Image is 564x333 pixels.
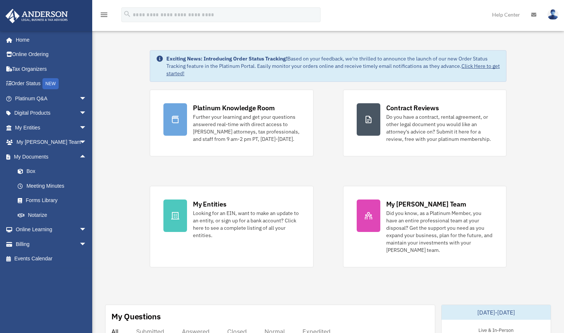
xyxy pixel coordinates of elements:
[386,209,493,254] div: Did you know, as a Platinum Member, you have an entire professional team at your disposal? Get th...
[111,311,161,322] div: My Questions
[5,222,98,237] a: Online Learningarrow_drop_down
[442,305,551,320] div: [DATE]-[DATE]
[5,135,98,150] a: My [PERSON_NAME] Teamarrow_drop_down
[79,106,94,121] span: arrow_drop_down
[10,193,98,208] a: Forms Library
[343,90,507,156] a: Contract Reviews Do you have a contract, rental agreement, or other legal document you would like...
[79,120,94,135] span: arrow_drop_down
[343,186,507,267] a: My [PERSON_NAME] Team Did you know, as a Platinum Member, you have an entire professional team at...
[386,113,493,143] div: Do you have a contract, rental agreement, or other legal document you would like an attorney's ad...
[150,186,314,267] a: My Entities Looking for an EIN, want to make an update to an entity, or sign up for a bank accoun...
[79,135,94,150] span: arrow_drop_down
[79,237,94,252] span: arrow_drop_down
[10,208,98,222] a: Notarize
[100,13,108,19] a: menu
[5,62,98,76] a: Tax Organizers
[10,178,98,193] a: Meeting Minutes
[5,237,98,252] a: Billingarrow_drop_down
[5,91,98,106] a: Platinum Q&Aarrow_drop_down
[5,120,98,135] a: My Entitiesarrow_drop_down
[193,113,300,143] div: Further your learning and get your questions answered real-time with direct access to [PERSON_NAM...
[386,103,439,112] div: Contract Reviews
[5,76,98,91] a: Order StatusNEW
[386,200,466,209] div: My [PERSON_NAME] Team
[5,252,98,266] a: Events Calendar
[5,32,94,47] a: Home
[5,106,98,121] a: Digital Productsarrow_drop_down
[166,63,500,77] a: Click Here to get started!
[547,9,558,20] img: User Pic
[166,55,287,62] strong: Exciting News: Introducing Order Status Tracking!
[5,47,98,62] a: Online Ordering
[79,91,94,106] span: arrow_drop_down
[79,222,94,237] span: arrow_drop_down
[150,90,314,156] a: Platinum Knowledge Room Further your learning and get your questions answered real-time with dire...
[193,200,226,209] div: My Entities
[3,9,70,23] img: Anderson Advisors Platinum Portal
[193,209,300,239] div: Looking for an EIN, want to make an update to an entity, or sign up for a bank account? Click her...
[10,164,98,179] a: Box
[193,103,275,112] div: Platinum Knowledge Room
[79,149,94,164] span: arrow_drop_up
[123,10,131,18] i: search
[5,149,98,164] a: My Documentsarrow_drop_up
[100,10,108,19] i: menu
[42,78,59,89] div: NEW
[166,55,500,77] div: Based on your feedback, we're thrilled to announce the launch of our new Order Status Tracking fe...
